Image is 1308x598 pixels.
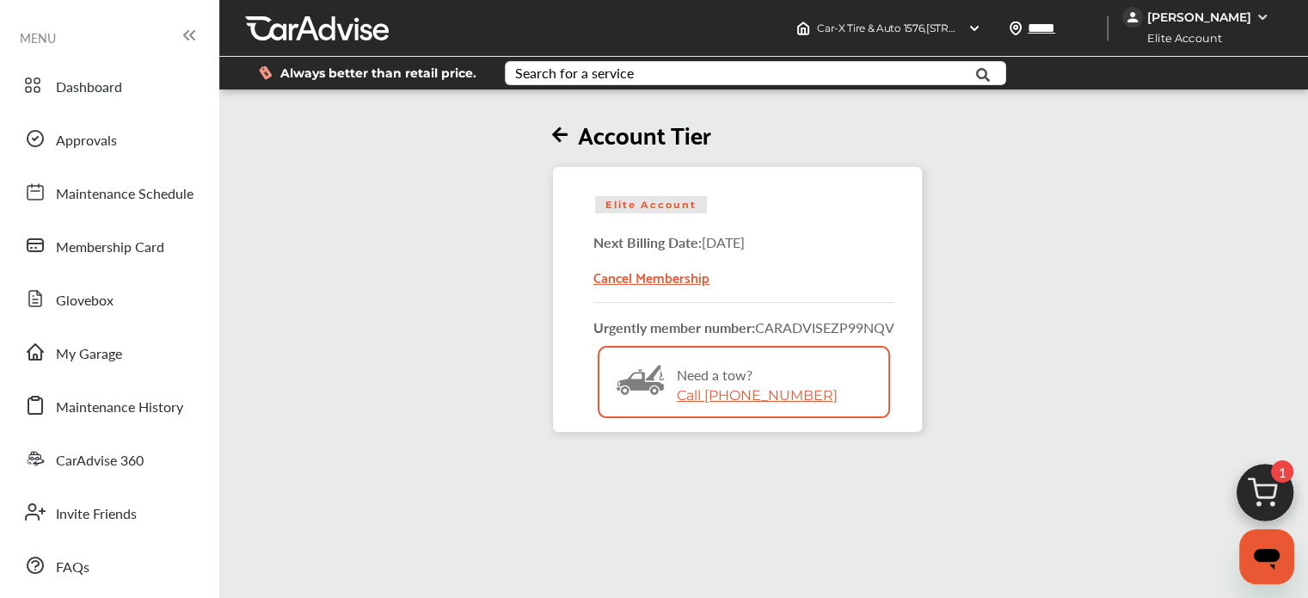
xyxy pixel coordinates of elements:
div: Need a tow? [599,348,888,451]
span: Invite Friends [56,503,137,526]
span: Always better than retail price. [280,67,476,79]
h2: Account Tier [552,119,923,149]
img: header-home-logo.8d720a4f.svg [796,22,810,35]
strong: Urgently member number: [593,317,755,337]
span: My Garage [56,343,122,366]
span: Car-X Tire & Auto 1576 , [STREET_ADDRESS] Des Plaines , IL 60018 [817,22,1127,34]
a: Glovebox [15,276,202,321]
span: Maintenance Schedule [56,183,193,206]
span: Approvals [56,130,117,152]
a: Dashboard [15,63,202,108]
div: Cancel Membership [593,252,894,288]
img: header-down-arrow.9dd2ce7d.svg [967,22,981,35]
a: My Garage [15,330,202,374]
a: Invite Friends [15,490,202,534]
span: Maintenance History [56,397,183,419]
span: Elite Account [1124,29,1235,47]
span: MENU [20,31,56,45]
a: FAQs [15,543,202,588]
span: 1 [1271,460,1293,483]
img: location_vector.a44bc228.svg [1009,22,1022,35]
img: WGsFRI8htEPBVLJbROoPRyZpYNWhNONpIPPETTm6eUC0GeLEiAAAAAElFTkSuQmCC [1256,10,1269,24]
a: Membership Card [15,223,202,268]
img: jVpblrzwTbfkPYzPPzSLxeg0AAAAASUVORK5CYII= [1122,7,1143,28]
span: Dashboard [56,77,122,99]
span: Elite Account [595,196,707,213]
a: CarAdvise 360 [15,436,202,481]
img: header-divider.bc55588e.svg [1107,15,1108,41]
a: Approvals [15,116,202,161]
span: FAQs [56,557,89,579]
span: CARADVISE ZP99NQV [755,317,894,337]
a: Call [PHONE_NUMBER] [677,387,838,404]
span: [DATE] [702,232,745,252]
img: cart_icon.3d0951e8.svg [1224,456,1306,539]
span: Membership Card [56,237,164,259]
div: [PERSON_NAME] [1147,9,1251,25]
span: Glovebox [56,290,114,312]
a: Maintenance Schedule [15,170,202,214]
div: Search for a service [515,66,634,80]
a: Maintenance History [15,383,202,428]
strong: Next Billing Date: [593,232,702,252]
img: dollor_label_vector.a70140d1.svg [259,65,272,80]
iframe: Button to launch messaging window [1239,529,1294,584]
span: CarAdvise 360 [56,450,144,472]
